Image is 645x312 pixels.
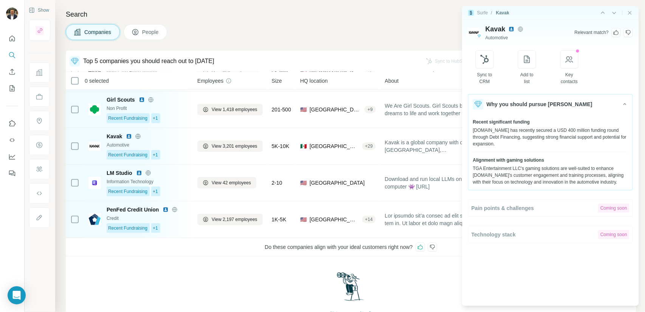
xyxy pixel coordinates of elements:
[473,165,628,185] div: TGA Entertainment LLC's gaming solutions are well-suited to enhance [DOMAIN_NAME]'s customer enga...
[487,100,592,108] span: Why you should pursue [PERSON_NAME]
[272,142,290,150] span: 5K-10K
[310,216,359,223] span: [GEOGRAPHIC_DATA], [US_STATE]
[88,177,101,188] img: Logo of LM Studio
[83,57,214,66] div: Top 5 companies you should reach out to [DATE]
[153,151,158,158] span: +1
[598,204,629,213] div: Coming soon
[310,106,361,113] span: [GEOGRAPHIC_DATA], [US_STATE]
[153,115,158,122] span: +1
[272,77,282,85] span: Size
[485,24,505,34] span: Kavak
[212,179,251,186] span: View 42 employees
[107,105,188,112] div: Non Profit
[310,142,359,150] span: [GEOGRAPHIC_DATA]
[6,167,18,180] button: Feedback
[107,215,188,222] div: Credit
[107,178,188,185] div: Information Technology
[473,157,544,164] span: Alignment with gaming solutions
[496,9,509,16] div: Kavak
[385,212,497,227] span: Lor ipsumdo sit’a consec ad elit sed doeiusm tem in. Ut labor et dolo magn aliquae admin venia qu...
[272,106,291,113] span: 201-500
[107,142,188,148] div: Automotive
[66,9,636,20] h4: Search
[6,48,18,62] button: Search
[139,97,145,103] img: LinkedIn logo
[300,216,307,223] span: 🇺🇸
[468,28,480,37] img: Logo of Kavak
[300,77,328,85] span: HQ location
[518,71,536,85] div: Add to list
[6,8,18,20] img: Avatar
[88,103,101,116] img: Logo of Girl Scouts
[611,9,618,17] button: Previous
[126,133,132,139] img: LinkedIn logo
[477,9,488,16] div: Surfe
[8,286,26,304] div: Open Intercom Messenger
[561,71,578,85] div: Key contacts
[136,170,142,176] img: LinkedIn logo
[107,133,122,140] span: Kavak
[300,179,307,187] span: 🇺🇸
[197,177,256,188] button: View 42 employees
[6,133,18,147] button: Use Surfe API
[197,104,263,115] button: View 1,418 employees
[108,115,147,122] span: Recent Fundraising
[575,29,609,36] div: Relevant match ?
[163,207,169,213] img: LinkedIn logo
[599,9,607,17] button: Next
[471,204,534,212] span: Pain points & challenges
[362,143,376,150] div: + 29
[385,175,497,190] span: Download and run local LLMs on your computer 👾 [URL]
[622,9,623,16] div: |
[6,82,18,95] button: My lists
[108,225,147,232] span: Recent Fundraising
[598,230,629,239] div: Coming soon
[212,216,257,223] span: View 2,197 employees
[300,142,307,150] span: 🇲🇽
[84,28,112,36] span: Companies
[6,65,18,79] button: Enrich CSV
[485,34,508,41] span: Automotive
[88,213,101,226] img: Logo of PenFed Credit Union
[197,77,223,85] span: Employees
[385,139,497,154] span: Kavak is a global company with operations in [GEOGRAPHIC_DATA], [GEOGRAPHIC_DATA], [GEOGRAPHIC_DA...
[107,206,159,213] span: PenFed Credit Union
[627,10,633,16] button: Close side panel
[385,77,399,85] span: About
[364,106,376,113] div: + 9
[491,9,492,16] li: /
[212,143,257,150] span: View 3,201 employees
[468,10,474,16] img: Surfe Logo
[23,5,54,16] button: Show
[310,179,365,187] span: [GEOGRAPHIC_DATA]
[197,214,263,225] button: View 2,197 employees
[6,32,18,45] button: Quick start
[142,28,160,36] span: People
[153,225,158,232] span: +1
[153,188,158,195] span: +1
[473,119,530,125] span: Recent significant funding
[476,71,494,85] div: Sync to CRM
[108,151,147,158] span: Recent Fundraising
[6,150,18,164] button: Dashboard
[468,200,633,216] button: Pain points & challengesComing soon
[468,94,633,114] button: Why you should pursue [PERSON_NAME]
[509,26,515,32] img: LinkedIn avatar
[107,169,132,177] span: LM Studio
[473,127,628,147] div: [DOMAIN_NAME] has recently secured a USD 400 million funding round through Debt Financing, sugges...
[471,231,516,238] span: Technology stack
[85,77,109,85] span: 0 selected
[108,188,147,195] span: Recent Fundraising
[212,106,257,113] span: View 1,418 employees
[300,106,307,113] span: 🇺🇸
[385,102,497,117] span: We Are Girl Scouts. Girl Scouts bring their dreams to life and work together to build a better wo...
[468,226,633,243] button: Technology stackComing soon
[66,238,636,256] div: Do these companies align with your ideal customers right now?
[272,216,287,223] span: 1K-5K
[107,96,135,103] span: Girl Scouts
[6,117,18,130] button: Use Surfe on LinkedIn
[272,179,282,187] span: 2-10
[88,142,101,151] img: Logo of Kavak
[197,141,263,152] button: View 3,201 employees
[362,216,376,223] div: + 14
